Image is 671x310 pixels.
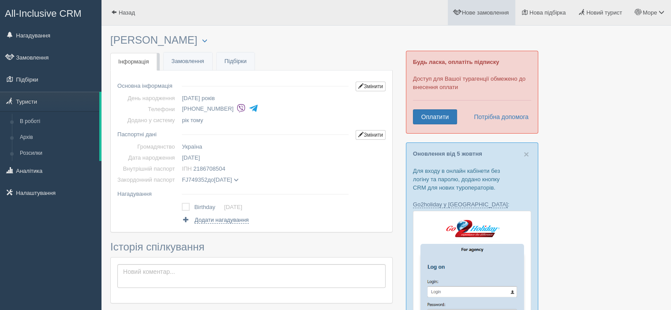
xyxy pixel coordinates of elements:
td: Дата народження [117,152,178,163]
span: × [524,149,529,159]
p: Для входу в онлайн кабінети без логіну та паролю, додано кнопку CRM для нових туроператорів. [413,167,531,192]
a: Оплатити [413,109,457,124]
td: Основна інформація [117,77,178,93]
a: Замовлення [164,52,212,71]
a: Змінити [356,82,386,91]
td: Україна [178,141,352,152]
b: Будь ласка, оплатіть підписку [413,59,499,65]
span: Новий турист [586,9,622,16]
img: telegram-colored-4375108.svg [249,104,258,113]
td: Додано у систему [117,115,178,126]
span: All-Inclusive CRM [5,8,82,19]
td: Нагадування [117,185,178,199]
td: Громадянство [117,141,178,152]
div: Доступ для Вашої турагенції обмежено до внесення оплати [406,51,538,134]
a: Підбірки [217,52,255,71]
td: [DATE] років [178,93,352,104]
img: viber-colored.svg [236,104,246,113]
td: Закордонний паспорт [117,174,178,185]
span: Назад [119,9,135,16]
h3: Історія спілкування [110,241,393,253]
span: ІПН [182,165,191,172]
p: : [413,200,531,209]
a: Потрібна допомога [468,109,529,124]
span: [DATE] [214,176,232,183]
a: Змінити [356,130,386,140]
span: 2186708504 [193,165,225,172]
a: Архів [16,130,99,146]
li: [PHONE_NUMBER] [182,103,352,115]
span: рік тому [182,117,203,123]
span: до [182,176,238,183]
a: Розсилки [16,146,99,161]
td: День народження [117,93,178,104]
span: Додати нагадування [195,217,249,224]
span: Інформація [118,58,149,65]
a: Інформація [110,53,157,71]
a: В роботі [16,114,99,130]
a: Оновлення від 5 жовтня [413,150,482,157]
a: Додати нагадування [182,216,248,224]
a: All-Inclusive CRM [0,0,101,25]
a: Go2holiday у [GEOGRAPHIC_DATA] [413,201,508,208]
span: [DATE] [182,154,200,161]
button: Close [524,149,529,159]
span: Море [643,9,657,16]
span: Нове замовлення [462,9,509,16]
td: Birthday [194,201,224,213]
td: Паспортні дані [117,126,178,141]
span: Нова підбірка [529,9,566,16]
h3: [PERSON_NAME] [110,34,393,46]
a: [DATE] [224,204,242,210]
td: Телефони [117,104,178,115]
td: Внутрішній паспорт [117,163,178,174]
span: FJ749352 [182,176,207,183]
